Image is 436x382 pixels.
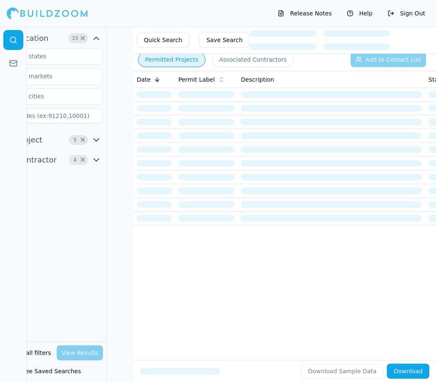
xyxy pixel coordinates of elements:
[241,75,274,84] span: Description
[4,69,92,84] input: Select markets
[71,136,79,144] span: 5
[273,7,336,20] button: Release Notes
[3,153,103,167] button: Contractor4Clear Contractor filters
[71,156,79,164] span: 4
[137,32,189,47] button: Quick Search
[343,7,377,20] button: Help
[17,154,57,166] span: Contractor
[4,89,92,104] input: Select cities
[80,158,86,162] span: Clear Contractor filters
[138,52,205,67] button: Permitted Projects
[7,345,53,360] button: Clear all filters
[80,36,86,40] span: Clear Location filters
[199,32,250,47] button: Save Search
[3,32,103,45] button: Location33Clear Location filters
[4,49,92,64] input: Select states
[212,52,294,67] button: Associated Contractors
[387,364,429,379] button: Download
[3,108,103,123] input: Zipcodes (ex:91210,10001)
[17,134,43,146] span: Project
[17,32,48,44] span: Location
[3,133,103,147] button: Project5Clear Project filters
[3,364,103,379] button: See Saved Searches
[383,7,429,20] button: Sign Out
[80,138,86,142] span: Clear Project filters
[137,75,150,84] span: Date
[178,75,215,84] span: Permit Label
[71,34,79,42] span: 33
